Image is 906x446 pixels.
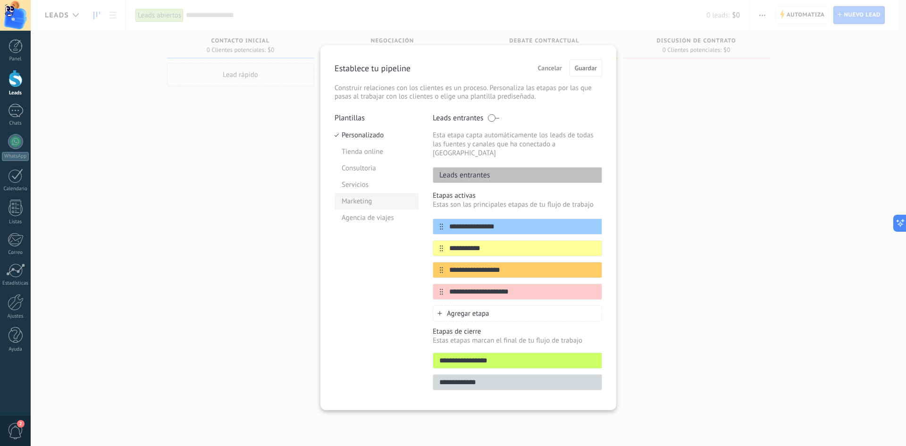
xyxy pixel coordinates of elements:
span: Agregar etapa [447,309,489,318]
div: Listas [2,219,29,225]
p: Plantillas [335,113,419,123]
li: Personalizado [335,127,419,143]
span: Cancelar [538,65,562,71]
div: Ajustes [2,313,29,320]
div: Ayuda [2,346,29,353]
p: Estas etapas marcan el final de tu flujo de trabajo [433,336,602,345]
span: Guardar [575,65,597,71]
div: Correo [2,250,29,256]
p: Construir relaciones con los clientes es un proceso. Personaliza las etapas por las que pasas al ... [335,84,602,101]
li: Servicios [335,177,419,193]
p: Leads entrantes [433,113,484,123]
div: Panel [2,56,29,62]
span: 2 [17,420,25,428]
li: Agencia de viajes [335,210,419,226]
p: Estas son las principales etapas de tu flujo de trabajo [433,200,602,209]
div: Estadísticas [2,280,29,286]
li: Tienda online [335,143,419,160]
div: Chats [2,120,29,126]
li: Marketing [335,193,419,210]
p: Etapas activas [433,191,602,200]
p: Establece tu pipeline [335,63,411,74]
p: Esta etapa capta automáticamente los leads de todas las fuentes y canales que ha conectado a [GEO... [433,131,602,158]
button: Guardar [570,59,602,76]
p: Leads entrantes [433,170,490,180]
div: Calendario [2,186,29,192]
li: Consultoria [335,160,419,177]
div: Leads [2,90,29,96]
p: Etapas de cierre [433,327,602,336]
div: WhatsApp [2,152,29,161]
button: Cancelar [534,61,566,75]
